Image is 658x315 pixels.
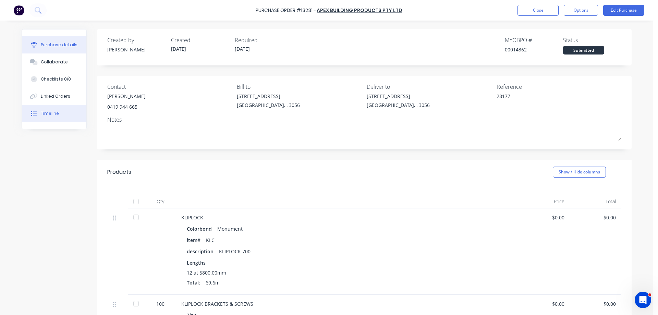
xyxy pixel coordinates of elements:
div: $0.00 [524,214,564,221]
div: Purchase details [41,42,77,48]
div: KLIPLOCK BRACKETS & SCREWS [181,300,513,307]
div: Purchase Order #13231 - [256,7,316,14]
div: Checklists 0/0 [41,76,71,82]
div: Colorbond [187,224,215,234]
div: Deliver to [367,83,491,91]
div: 00014362 [505,46,563,53]
div: Created [171,36,229,44]
button: Checklists 0/0 [22,71,86,88]
div: 100 [150,300,170,307]
div: [GEOGRAPHIC_DATA], , 3056 [237,101,300,109]
div: Qty [145,195,176,208]
button: Edit Purchase [603,5,644,16]
div: description [187,246,219,256]
div: MYOB PO # [505,36,563,44]
div: [PERSON_NAME] [107,46,166,53]
span: Total: [187,279,200,286]
div: Required [235,36,293,44]
div: Monument [217,224,243,234]
div: Notes [107,116,621,124]
div: Created by [107,36,166,44]
button: Options [564,5,598,16]
button: Close [517,5,559,16]
div: [STREET_ADDRESS] [237,93,300,100]
button: Show / Hide columns [553,167,606,178]
div: Submitted [563,46,604,54]
div: KLIPLOCK [181,214,513,221]
div: $0.00 [575,300,616,307]
div: Collaborate [41,59,68,65]
img: Factory [14,5,24,15]
button: Collaborate [22,53,86,71]
div: KLIPLOCK 700 [219,246,251,256]
div: Total [570,195,621,208]
div: Timeline [41,110,59,117]
textarea: 28177 [497,93,582,108]
div: Contact [107,83,232,91]
span: 12 at 5800.00mm [187,269,226,276]
div: [PERSON_NAME] [107,93,146,100]
div: $0.00 [524,300,564,307]
span: 69.6m [206,279,220,286]
iframe: Intercom live chat [635,292,651,308]
div: item# [187,235,206,245]
div: Products [107,168,131,176]
div: [GEOGRAPHIC_DATA], , 3056 [367,101,430,109]
div: [STREET_ADDRESS] [367,93,430,100]
span: Lengths [187,259,206,266]
div: Linked Orders [41,93,70,99]
div: Reference [497,83,621,91]
div: Status [563,36,621,44]
button: Purchase details [22,36,86,53]
div: Bill to [237,83,362,91]
a: APEX BUILDING PRODUCTS PTY LTD [317,7,402,14]
button: Linked Orders [22,88,86,105]
div: 0419 944 665 [107,103,146,110]
button: Timeline [22,105,86,122]
div: Price [519,195,570,208]
div: KLC [206,235,215,245]
div: $0.00 [575,214,616,221]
